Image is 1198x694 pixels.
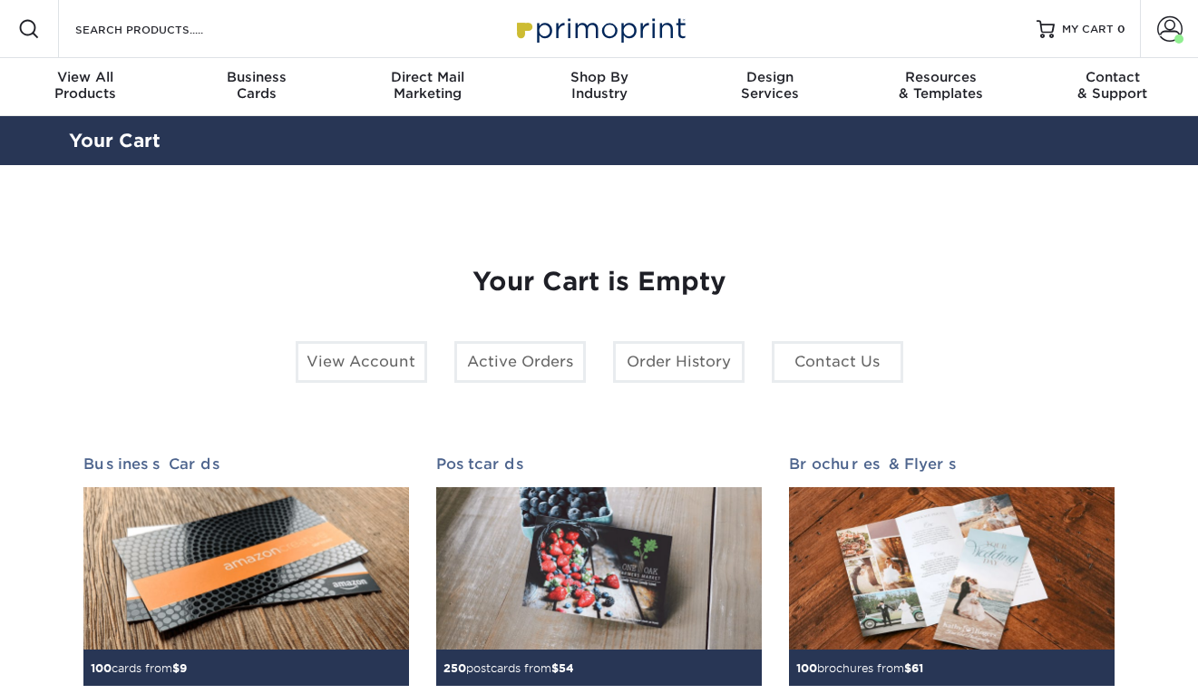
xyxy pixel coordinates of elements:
span: 0 [1117,23,1125,35]
span: 100 [91,661,112,675]
h1: Your Cart is Empty [83,267,1115,298]
span: Resources [856,69,1028,85]
h2: Business Cards [83,455,409,473]
span: 100 [796,661,817,675]
a: DesignServices [685,58,856,116]
a: Shop ByIndustry [513,58,685,116]
span: $ [172,661,180,675]
h2: Brochures & Flyers [789,455,1115,473]
small: brochures from [796,661,923,675]
a: View Account [296,341,427,383]
div: Industry [513,69,685,102]
div: Cards [171,69,343,102]
div: & Templates [856,69,1028,102]
img: Business Cards [83,487,409,650]
span: Business [171,69,343,85]
div: Marketing [342,69,513,102]
span: Shop By [513,69,685,85]
span: $ [904,661,911,675]
div: Services [685,69,856,102]
span: Design [685,69,856,85]
span: 54 [559,661,574,675]
input: SEARCH PRODUCTS..... [73,18,250,40]
a: Order History [613,341,745,383]
span: MY CART [1062,22,1114,37]
span: 250 [443,661,466,675]
a: Contact& Support [1027,58,1198,116]
span: 61 [911,661,923,675]
img: Brochures & Flyers [789,487,1115,650]
a: BusinessCards [171,58,343,116]
h2: Postcards [436,455,762,473]
a: Contact Us [772,341,903,383]
span: $ [551,661,559,675]
div: & Support [1027,69,1198,102]
small: cards from [91,661,187,675]
img: Primoprint [509,9,690,48]
a: Direct MailMarketing [342,58,513,116]
img: Postcards [436,487,762,650]
span: Contact [1027,69,1198,85]
small: postcards from [443,661,574,675]
a: Your Cart [69,130,161,152]
span: Direct Mail [342,69,513,85]
a: Resources& Templates [856,58,1028,116]
a: Active Orders [454,341,586,383]
span: 9 [180,661,187,675]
